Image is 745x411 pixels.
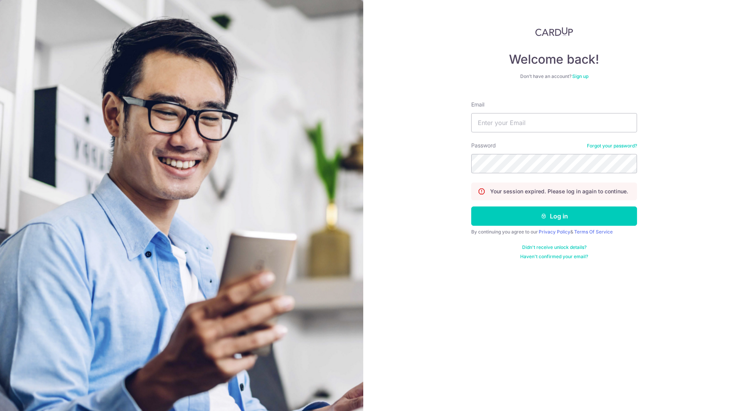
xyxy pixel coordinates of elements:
h4: Welcome back! [471,52,637,67]
div: Don’t have an account? [471,73,637,79]
a: Didn't receive unlock details? [522,244,587,250]
div: By continuing you agree to our & [471,229,637,235]
p: Your session expired. Please log in again to continue. [490,188,628,195]
a: Terms Of Service [574,229,613,235]
a: Haven't confirmed your email? [520,254,588,260]
a: Sign up [572,73,588,79]
label: Password [471,142,496,149]
label: Email [471,101,484,108]
a: Privacy Policy [539,229,570,235]
a: Forgot your password? [587,143,637,149]
button: Log in [471,206,637,226]
input: Enter your Email [471,113,637,132]
img: CardUp Logo [535,27,573,36]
